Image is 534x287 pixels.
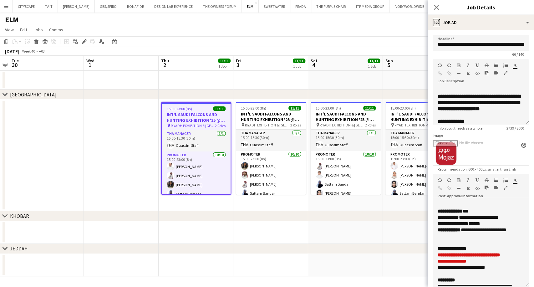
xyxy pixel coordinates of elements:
[236,130,306,151] app-card-role: THA Manager1/115:00-15:30 (30m)Ouassim Staff
[428,3,534,11] h3: Job Details
[447,63,451,68] button: Redo
[86,58,94,64] span: Wed
[236,102,306,195] app-job-card: 15:00-23:00 (8h)11/11INT'L SAUDI FALCONS AND HUNTING EXHIBITION '25 @ [GEOGRAPHIC_DATA] - [GEOGRA...
[503,185,508,190] button: Fullscreen
[242,0,259,13] button: ELM
[385,58,393,64] span: Sun
[456,178,461,183] button: Bold
[368,64,380,69] div: 1 Job
[475,186,480,191] button: HTML Code
[447,178,451,183] button: Redo
[433,167,521,172] span: Recommendation: 600 x 400px, smaller than 2mb
[5,15,18,24] h1: ELM
[428,15,534,30] div: Job Ad
[433,126,487,131] span: Info about the job as a whole
[236,58,241,64] span: Fri
[171,123,215,128] span: RIYADH EXHIBITION & [GEOGRAPHIC_DATA] - [GEOGRAPHIC_DATA]
[241,106,266,110] span: 15:00-23:00 (8h)
[33,27,43,33] span: Jobs
[475,71,480,76] button: HTML Code
[259,0,290,13] button: SWEETWATER
[494,185,498,190] button: Insert video
[122,0,149,13] button: BONAFIDE
[385,111,455,122] h3: INT'L SAUDI FALCONS AND HUNTING EXHIBITION '25 @ [GEOGRAPHIC_DATA] - [GEOGRAPHIC_DATA]
[293,64,305,69] div: 1 Job
[485,63,489,68] button: Strikethrough
[162,130,231,151] app-card-role: THA Manager1/115:00-15:30 (30m)Ouassim Staff
[20,27,27,33] span: Edit
[10,213,29,219] div: KHOBAR
[389,0,430,13] button: IVORY WORLDWIDE
[21,49,36,54] span: Week 40
[390,106,416,110] span: 15:00-23:00 (8h)
[368,59,380,63] span: 11/11
[290,123,301,127] span: 2 Roles
[218,59,231,63] span: 11/11
[290,0,311,13] button: PRADA
[485,70,489,75] button: Paste as plain text
[5,48,19,54] div: [DATE]
[236,111,306,122] h3: INT'L SAUDI FALCONS AND HUNTING EXHIBITION '25 @ [GEOGRAPHIC_DATA] - [GEOGRAPHIC_DATA]
[466,63,470,68] button: Italic
[10,91,57,98] div: [GEOGRAPHIC_DATA]
[485,178,489,183] button: Strikethrough
[47,26,66,34] a: Comms
[466,71,470,76] button: Clear Formatting
[198,0,242,13] button: THE OWNERS FORUM
[85,61,94,69] span: 1
[311,0,351,13] button: THE PURPLE CHAIR
[235,61,241,69] span: 3
[293,59,305,63] span: 11/11
[394,123,440,127] span: RIYADH EXHIBITION & [GEOGRAPHIC_DATA] - [GEOGRAPHIC_DATA]
[311,58,318,64] span: Sat
[236,151,306,254] app-card-role: Promoter10/1015:00-23:00 (8h)[PERSON_NAME][PERSON_NAME][PERSON_NAME]Sattam Bandar
[507,52,529,57] span: 66 / 140
[3,26,16,34] a: View
[13,0,40,13] button: CITYSCAPE
[385,102,455,195] app-job-card: 15:00-23:00 (8h)11/11INT'L SAUDI FALCONS AND HUNTING EXHIBITION '25 @ [GEOGRAPHIC_DATA] - [GEOGRA...
[162,151,231,254] app-card-role: Promoter10/1015:00-23:00 (8h)[PERSON_NAME][PERSON_NAME][PERSON_NAME]Sattam Bandar
[513,178,517,183] button: Text Color
[363,106,376,110] span: 11/11
[218,64,230,69] div: 1 Job
[385,151,455,254] app-card-role: Promoter10/1015:00-23:00 (8h)[PERSON_NAME]-sabt[PERSON_NAME][PERSON_NAME]Sattam Bandar
[160,61,169,69] span: 2
[320,123,365,127] span: RIYADH EXHIBITION & [GEOGRAPHIC_DATA] - [GEOGRAPHIC_DATA]
[161,58,169,64] span: Thu
[485,185,489,190] button: Paste as plain text
[10,245,28,252] div: JEDDAH
[162,112,231,123] h3: INT'L SAUDI FALCONS AND HUNTING EXHIBITION '25 @ [GEOGRAPHIC_DATA] - [GEOGRAPHIC_DATA]
[215,123,226,128] span: 2 Roles
[385,130,455,151] app-card-role: THA Manager1/115:00-15:30 (30m)Ouassim Staff
[149,0,198,13] button: DESIGN LAB EXPERIENCE
[494,70,498,75] button: Insert video
[316,106,341,110] span: 15:00-23:00 (8h)
[351,0,389,13] button: ITP MEDIA GROUP
[245,123,290,127] span: RIYADH EXHIBITION & [GEOGRAPHIC_DATA] - [GEOGRAPHIC_DATA]
[466,178,470,183] button: Italic
[311,111,381,122] h3: INT'L SAUDI FALCONS AND HUNTING EXHIBITION '25 @ [GEOGRAPHIC_DATA] - [GEOGRAPHIC_DATA]
[39,49,45,54] div: +03
[12,58,19,64] span: Tue
[18,26,30,34] a: Edit
[31,26,45,34] a: Jobs
[288,106,301,110] span: 11/11
[365,123,376,127] span: 2 Roles
[466,186,470,191] button: Clear Formatting
[503,63,508,68] button: Ordered List
[384,61,393,69] span: 5
[11,61,19,69] span: 30
[456,71,461,76] button: Horizontal Line
[213,106,226,111] span: 11/11
[456,63,461,68] button: Bold
[311,102,381,195] app-job-card: 15:00-23:00 (8h)11/11INT'L SAUDI FALCONS AND HUNTING EXHIBITION '25 @ [GEOGRAPHIC_DATA] - [GEOGRA...
[501,126,529,131] span: 2739 / 8000
[513,63,517,68] button: Text Color
[40,0,58,13] button: TAIT
[494,178,498,183] button: Unordered List
[161,102,231,195] app-job-card: 15:00-23:00 (8h)11/11INT'L SAUDI FALCONS AND HUNTING EXHIBITION '25 @ [GEOGRAPHIC_DATA] - [GEOGRA...
[167,106,192,111] span: 15:00-23:00 (8h)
